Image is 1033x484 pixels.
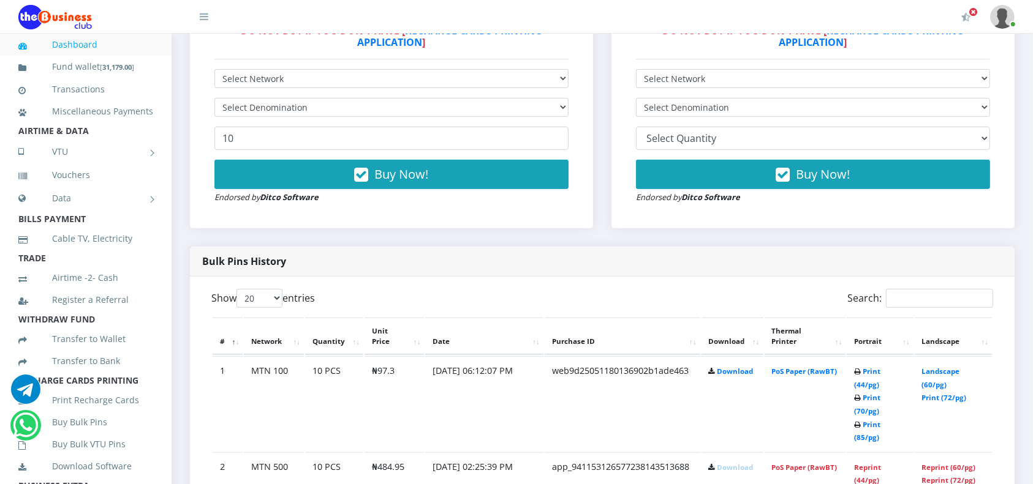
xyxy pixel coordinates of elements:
a: Download Software [18,452,153,480]
small: Endorsed by [214,192,319,203]
td: 10 PCS [305,356,363,451]
a: Buy Bulk VTU Pins [18,430,153,458]
a: PoS Paper (RawBT) [772,367,838,376]
td: ₦97.3 [365,356,424,451]
span: Buy Now! [797,166,850,182]
a: RECHARGE CARDS PRINTING APPLICATION [779,24,964,49]
a: Print Recharge Cards [18,386,153,414]
strong: Bulk Pins History [202,255,286,268]
td: MTN 100 [244,356,304,451]
th: Quantity: activate to sort column ascending [305,318,363,356]
a: Buy Bulk Pins [18,408,153,436]
strong: Ditco Software [681,192,740,203]
a: Dashboard [18,31,153,59]
a: Transfer to Bank [18,347,153,375]
small: [ ] [100,62,134,72]
th: Unit Price: activate to sort column ascending [365,318,424,356]
input: Search: [886,289,993,308]
span: Buy Now! [375,166,429,182]
input: Enter Quantity [214,127,569,150]
th: Thermal Printer: activate to sort column ascending [765,318,846,356]
a: Print (72/pg) [922,393,967,402]
small: Endorsed by [636,192,740,203]
a: Chat for support [13,420,38,440]
a: Data [18,183,153,214]
a: Fund wallet[31,179.00] [18,53,153,81]
td: web9d25051180136902b1ade463 [545,356,700,451]
img: Logo [18,5,92,29]
a: Download [717,367,754,376]
button: Buy Now! [636,160,990,189]
a: Print (44/pg) [854,367,880,389]
strong: DO NOT BUY IF YOU DON'T HAVE [ ] [662,24,964,49]
a: Transactions [18,75,153,103]
th: Download: activate to sort column ascending [702,318,763,356]
strong: DO NOT BUY IF YOU DON'T HAVE [ ] [241,24,542,49]
a: Chat for support [11,384,40,404]
label: Search: [847,289,993,308]
th: Landscape: activate to sort column ascending [915,318,992,356]
a: Cable TV, Electricity [18,225,153,253]
strong: Ditco Software [260,192,319,203]
button: Buy Now! [214,160,569,189]
a: Reprint (60/pg) [922,463,976,472]
td: [DATE] 06:12:07 PM [425,356,543,451]
label: Show entries [211,289,315,308]
th: Date: activate to sort column ascending [425,318,543,356]
span: Activate Your Membership [969,7,978,17]
a: PoS Paper (RawBT) [772,463,838,472]
th: Portrait: activate to sort column ascending [847,318,913,356]
img: User [990,5,1015,29]
a: Airtime -2- Cash [18,264,153,292]
a: Miscellaneous Payments [18,97,153,125]
a: Print (70/pg) [854,393,880,415]
select: Showentries [236,289,282,308]
b: 31,179.00 [102,62,132,72]
a: Print (85/pg) [854,420,880,442]
a: Register a Referral [18,286,153,314]
a: Transfer to Wallet [18,325,153,353]
a: Landscape (60/pg) [922,367,960,389]
a: Vouchers [18,161,153,189]
a: RECHARGE CARDS PRINTING APPLICATION [358,24,543,49]
a: Download [717,463,754,472]
th: Network: activate to sort column ascending [244,318,304,356]
th: #: activate to sort column descending [213,318,243,356]
i: Activate Your Membership [961,12,971,22]
a: VTU [18,136,153,167]
td: 1 [213,356,243,451]
th: Purchase ID: activate to sort column ascending [545,318,700,356]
